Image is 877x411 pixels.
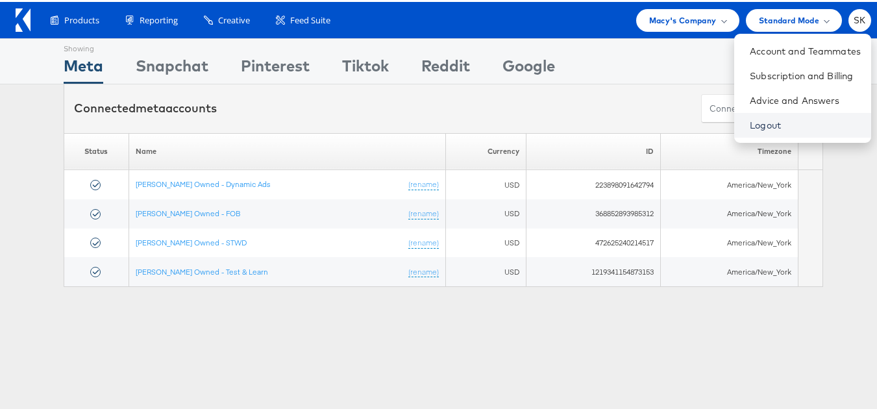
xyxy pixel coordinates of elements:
td: America/New_York [661,255,798,284]
span: Products [64,12,99,25]
span: Reporting [140,12,178,25]
a: [PERSON_NAME] Owned - Dynamic Ads [136,177,271,187]
div: Reddit [421,53,470,82]
div: Tiktok [342,53,389,82]
td: America/New_York [661,227,798,256]
td: 368852893985312 [526,197,661,227]
div: Showing [64,37,103,53]
a: [PERSON_NAME] Owned - FOB [136,206,241,216]
div: Meta [64,53,103,82]
a: (rename) [409,264,439,275]
a: Advice and Answers [750,92,861,105]
span: Feed Suite [290,12,330,25]
td: USD [446,168,526,197]
span: SK [854,14,866,23]
th: Currency [446,131,526,168]
a: [PERSON_NAME] Owned - STWD [136,236,247,245]
div: Snapchat [136,53,208,82]
span: Macy's Company [649,12,717,25]
div: Pinterest [241,53,310,82]
span: Standard Mode [759,12,819,25]
td: USD [446,197,526,227]
td: USD [446,255,526,284]
div: Google [502,53,555,82]
span: Creative [218,12,250,25]
th: Timezone [661,131,798,168]
a: [PERSON_NAME] Owned - Test & Learn [136,264,269,274]
button: ConnectmetaAccounts [701,92,813,121]
a: Account and Teammates [750,43,861,56]
a: (rename) [409,236,439,247]
td: 223898091642794 [526,168,661,197]
div: Connected accounts [74,98,217,115]
th: ID [526,131,661,168]
td: 1219341154873153 [526,255,661,284]
th: Name [129,131,446,168]
a: Subscription and Billing [750,68,861,81]
td: USD [446,227,526,256]
th: Status [64,131,130,168]
td: 472625240214517 [526,227,661,256]
td: America/New_York [661,168,798,197]
a: (rename) [409,177,439,188]
a: (rename) [409,206,439,218]
a: Logout [750,117,861,130]
span: meta [136,99,166,114]
td: America/New_York [661,197,798,227]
